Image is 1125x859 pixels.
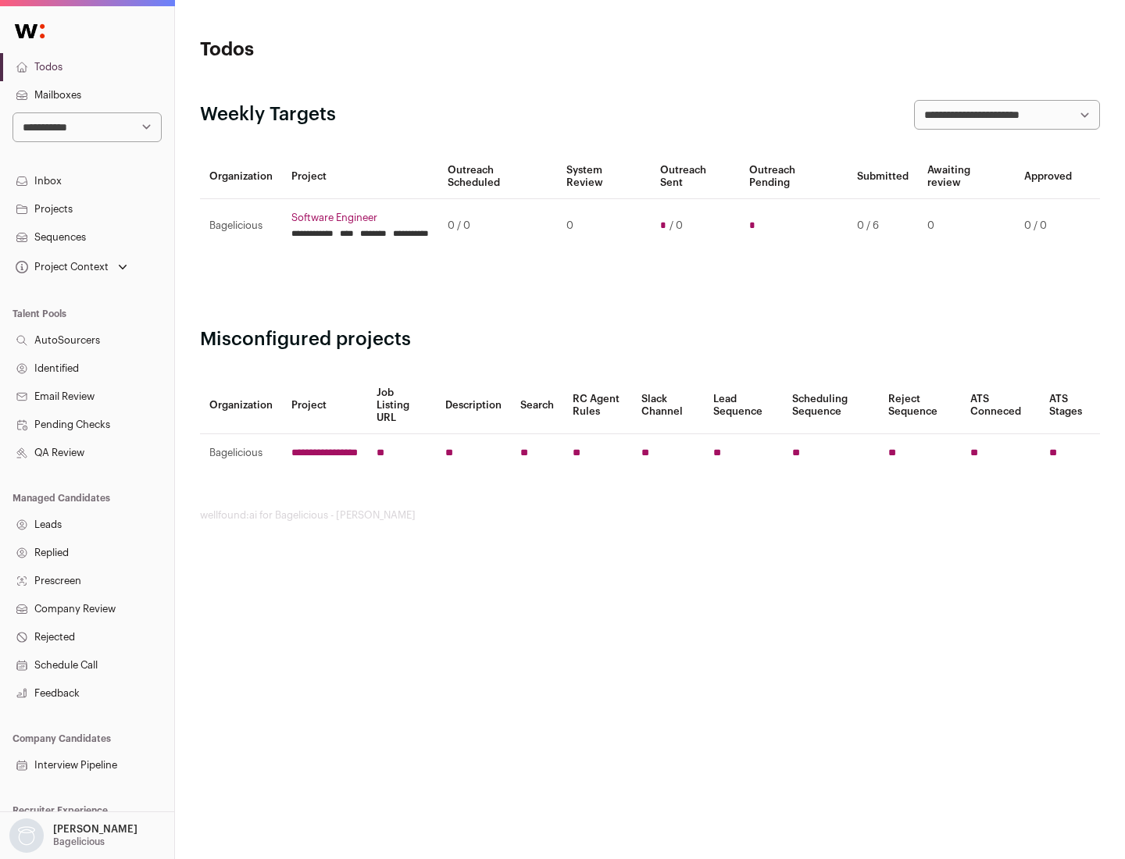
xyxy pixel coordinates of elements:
[557,155,650,199] th: System Review
[12,256,130,278] button: Open dropdown
[200,434,282,472] td: Bagelicious
[282,377,367,434] th: Project
[961,377,1039,434] th: ATS Conneced
[200,327,1100,352] h2: Misconfigured projects
[1040,377,1100,434] th: ATS Stages
[9,818,44,853] img: nopic.png
[704,377,783,434] th: Lead Sequence
[200,37,500,62] h1: Todos
[1015,155,1081,199] th: Approved
[879,377,962,434] th: Reject Sequence
[12,261,109,273] div: Project Context
[918,155,1015,199] th: Awaiting review
[367,377,436,434] th: Job Listing URL
[670,219,683,232] span: / 0
[6,818,141,853] button: Open dropdown
[557,199,650,253] td: 0
[651,155,741,199] th: Outreach Sent
[918,199,1015,253] td: 0
[436,377,511,434] th: Description
[200,509,1100,522] footer: wellfound:ai for Bagelicious - [PERSON_NAME]
[563,377,631,434] th: RC Agent Rules
[783,377,879,434] th: Scheduling Sequence
[438,199,557,253] td: 0 / 0
[200,155,282,199] th: Organization
[200,199,282,253] td: Bagelicious
[848,155,918,199] th: Submitted
[282,155,438,199] th: Project
[200,377,282,434] th: Organization
[291,212,429,224] a: Software Engineer
[200,102,336,127] h2: Weekly Targets
[438,155,557,199] th: Outreach Scheduled
[1015,199,1081,253] td: 0 / 0
[848,199,918,253] td: 0 / 6
[632,377,704,434] th: Slack Channel
[53,823,137,836] p: [PERSON_NAME]
[511,377,563,434] th: Search
[53,836,105,848] p: Bagelicious
[6,16,53,47] img: Wellfound
[740,155,847,199] th: Outreach Pending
